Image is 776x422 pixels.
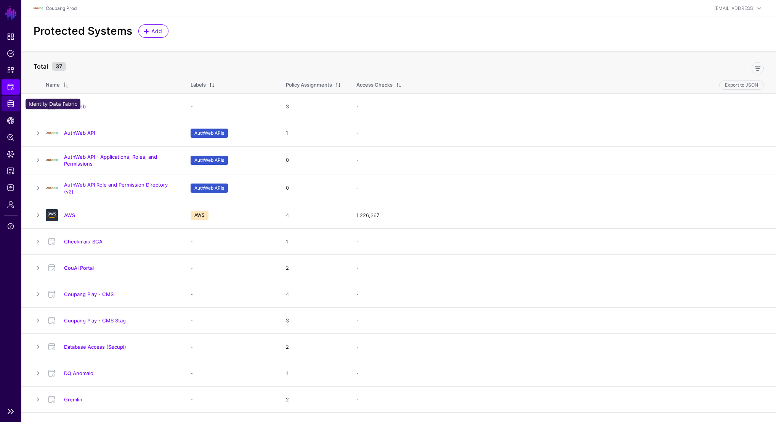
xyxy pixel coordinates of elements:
a: Snippets [2,63,20,78]
a: Coupang Play - CMS Stag [64,317,126,324]
div: 1,226,367 [356,212,764,219]
div: - [356,317,764,325]
a: AuthWeb API Role and Permission Directory (v2) [64,182,168,195]
td: 4 [278,202,349,229]
div: - [356,291,764,298]
td: - [183,334,278,360]
div: - [356,343,764,351]
span: Protected Systems [7,83,14,91]
div: - [356,184,764,192]
div: - [356,156,764,164]
span: Policies [7,50,14,57]
td: - [183,255,278,281]
a: Add [138,24,168,38]
td: - [183,308,278,334]
a: CAEP Hub [2,113,20,128]
td: 2 [278,255,349,281]
a: Policy Lens [2,130,20,145]
span: Identity Data Fabric [7,100,14,108]
td: 0 [278,146,349,174]
a: Data Lens [2,147,20,162]
div: Labels [191,81,206,89]
div: Identity Data Fabric [26,99,80,110]
td: - [183,360,278,387]
div: - [356,103,764,111]
td: 1 [278,120,349,146]
button: Export to JSON [719,81,764,90]
span: Support [7,222,14,230]
td: 3 [278,93,349,120]
span: Admin [7,201,14,208]
div: - [356,238,764,246]
div: Policy Assignments [286,81,332,89]
td: - [183,93,278,120]
a: Logs [2,180,20,195]
a: Dashboard [2,29,20,44]
span: Dashboard [7,33,14,40]
td: 3 [278,308,349,334]
div: - [356,129,764,137]
a: Policies [2,46,20,61]
span: Policy Lens [7,134,14,141]
div: Access Checks [356,81,393,89]
span: Reports [7,167,14,175]
a: Admin [2,197,20,212]
span: CAEP Hub [7,117,14,124]
a: Gremlin [64,396,82,403]
img: svg+xml;base64,PHN2ZyB3aWR0aD0iNjQiIGhlaWdodD0iNjQiIHZpZXdCb3g9IjAgMCA2NCA2NCIgZmlsbD0ibm9uZSIgeG... [46,209,58,221]
td: - [183,229,278,255]
a: Checkmarx SCA [64,238,103,245]
a: Protected Systems [2,79,20,95]
small: 37 [52,62,66,71]
span: Add [151,27,163,35]
a: Identity Data Fabric [2,96,20,111]
img: svg+xml;base64,PHN2ZyBpZD0iTG9nbyIgeG1sbnM9Imh0dHA6Ly93d3cudzMub3JnLzIwMDAvc3ZnIiB3aWR0aD0iMTIxLj... [46,127,58,139]
div: - [356,264,764,272]
a: Coupang Play - CMS [64,291,114,297]
a: Coupang Prod [46,5,77,11]
td: 1 [278,360,349,387]
span: AuthWeb APIs [191,129,228,138]
td: 2 [278,387,349,413]
img: svg+xml;base64,PD94bWwgdmVyc2lvbj0iMS4wIiBlbmNvZGluZz0iVVRGLTgiIHN0YW5kYWxvbmU9Im5vIj8+CjwhLS0gQ3... [46,182,58,194]
a: AuthWeb API - Applications, Roles, and Permissions [64,154,157,167]
a: Reports [2,163,20,179]
div: [EMAIL_ADDRESS] [714,5,755,12]
span: AuthWeb APIs [191,156,228,165]
h2: Protected Systems [34,25,132,38]
img: svg+xml;base64,PD94bWwgdmVyc2lvbj0iMS4wIiBlbmNvZGluZz0iVVRGLTgiIHN0YW5kYWxvbmU9Im5vIj8+CjwhLS0gQ3... [46,154,58,166]
span: Logs [7,184,14,192]
a: Database Access (Secupi) [64,344,126,350]
a: AWS [64,212,75,218]
div: - [356,370,764,377]
span: Data Lens [7,150,14,158]
div: - [356,396,764,404]
td: - [183,387,278,413]
a: DQ Anomalo [64,370,93,376]
a: SGNL [5,5,18,21]
img: svg+xml;base64,PHN2ZyBpZD0iTG9nbyIgeG1sbnM9Imh0dHA6Ly93d3cudzMub3JnLzIwMDAvc3ZnIiB3aWR0aD0iMTIxLj... [34,4,43,13]
td: 1 [278,229,349,255]
strong: Total [34,63,48,70]
td: 4 [278,281,349,308]
a: CouAI Portal [64,265,94,271]
a: AuthWeb API [64,130,95,136]
span: AuthWeb APIs [191,184,228,193]
td: 2 [278,334,349,360]
td: 0 [278,174,349,202]
div: Name [46,81,60,89]
span: Snippets [7,66,14,74]
span: AWS [191,211,208,220]
td: - [183,281,278,308]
